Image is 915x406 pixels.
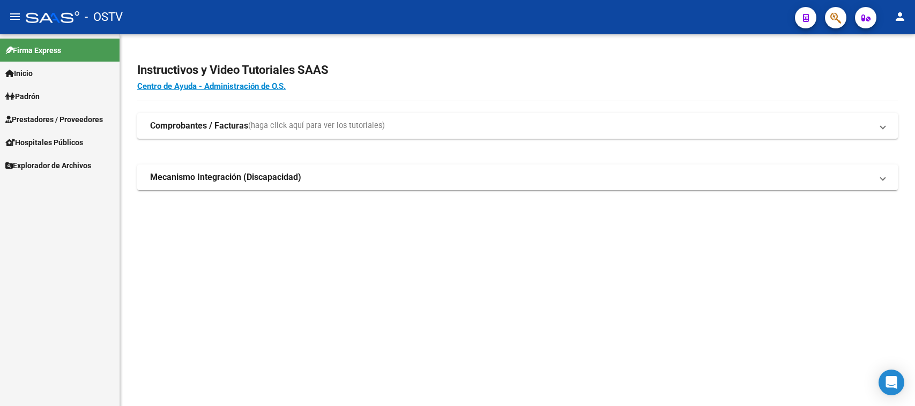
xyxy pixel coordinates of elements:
strong: Mecanismo Integración (Discapacidad) [150,171,301,183]
h2: Instructivos y Video Tutoriales SAAS [137,60,898,80]
a: Centro de Ayuda - Administración de O.S. [137,81,286,91]
span: Hospitales Públicos [5,137,83,148]
span: - OSTV [85,5,123,29]
mat-expansion-panel-header: Mecanismo Integración (Discapacidad) [137,164,898,190]
mat-expansion-panel-header: Comprobantes / Facturas(haga click aquí para ver los tutoriales) [137,113,898,139]
span: (haga click aquí para ver los tutoriales) [248,120,385,132]
span: Explorador de Archivos [5,160,91,171]
strong: Comprobantes / Facturas [150,120,248,132]
div: Open Intercom Messenger [879,370,904,395]
mat-icon: person [894,10,906,23]
span: Padrón [5,91,40,102]
span: Prestadores / Proveedores [5,114,103,125]
span: Firma Express [5,44,61,56]
mat-icon: menu [9,10,21,23]
span: Inicio [5,67,33,79]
